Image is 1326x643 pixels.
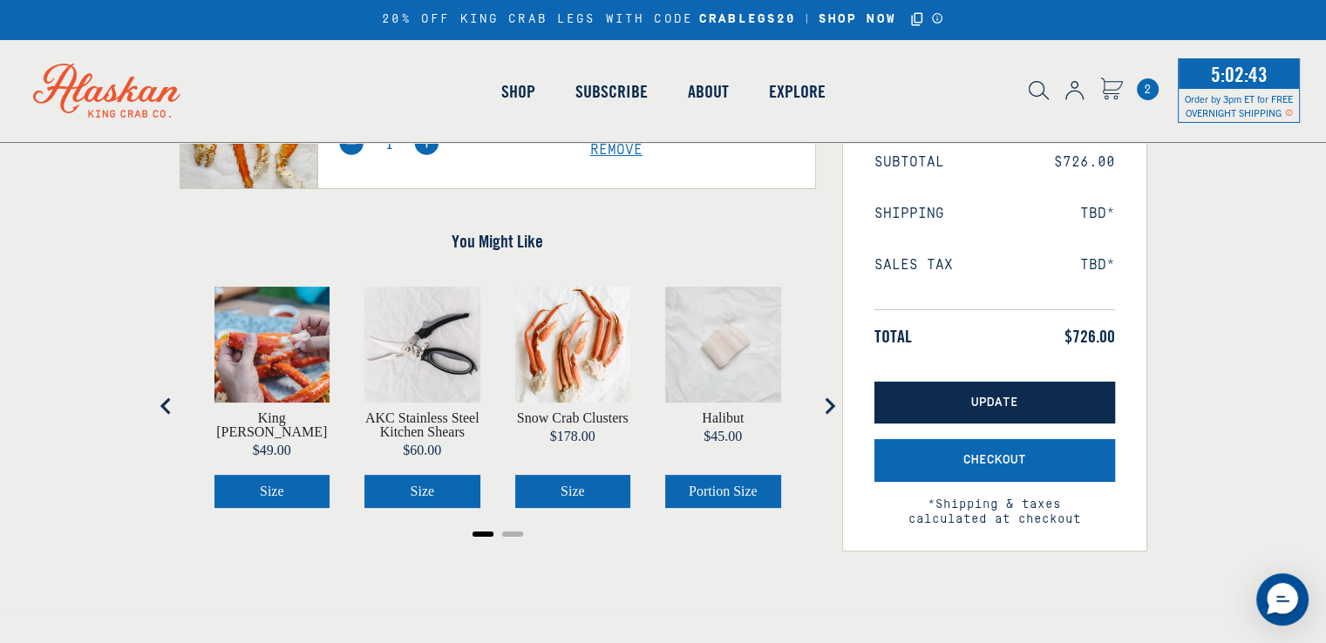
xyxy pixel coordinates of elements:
[665,475,781,508] button: Select Halibut portion size
[473,531,493,537] button: Go to page 1
[689,484,758,498] span: Portion Size
[339,131,364,155] img: minus
[253,443,291,457] span: $49.00
[749,42,846,141] a: Explore
[874,257,953,274] span: Sales Tax
[364,287,480,403] img: AKC Stainless Steel Kitchen Shears
[699,12,796,27] strong: CRABLEGS20
[561,484,585,498] span: Size
[971,396,1018,410] span: Update
[1064,326,1115,347] span: $726.00
[1029,81,1049,100] img: search
[214,411,330,439] a: View King Crab Knuckles
[874,154,944,171] span: Subtotal
[214,287,330,403] img: King Crab Knuckles
[702,411,744,425] a: View Halibut
[665,287,781,403] img: Halibut
[874,382,1115,424] button: Update
[260,484,284,498] span: Size
[812,389,847,423] button: Next slide
[410,484,434,498] span: Size
[149,389,184,423] button: Go to last slide
[364,411,480,439] a: View AKC Stainless Steel Kitchen Shears
[813,12,902,27] a: SHOP NOW
[668,42,749,141] a: About
[1285,106,1293,118] span: Shipping Notice Icon
[819,12,896,26] strong: SHOP NOW
[550,429,595,443] span: $178.00
[555,42,668,141] a: Subscribe
[963,453,1026,468] span: Checkout
[874,326,912,347] span: Total
[197,269,348,525] div: product
[1137,78,1159,100] span: 2
[590,142,815,159] a: Remove
[874,439,1115,482] button: Checkout
[1256,573,1309,626] div: Messenger Dummy Widget
[1054,154,1115,171] span: $726.00
[517,411,629,425] a: View Snow Crab Clusters
[704,429,742,443] span: $45.00
[498,269,649,525] div: product
[414,131,439,155] img: plus
[382,10,943,30] div: 20% OFF KING CRAB LEGS WITH CODE |
[648,269,799,525] div: product
[1185,92,1293,118] span: Order by 3pm ET for FREE OVERNIGHT SHIPPING
[515,287,631,403] img: Snow Crab Clusters
[347,269,498,525] div: product
[874,482,1115,527] span: *Shipping & taxes calculated at checkout
[1100,78,1123,103] a: Cart
[214,475,330,508] button: Select King Crab Knuckles size
[515,475,631,508] button: Select Snow Crab Clusters size
[364,475,480,508] button: Select AKC Stainless Steel Kitchen Shears size
[874,206,944,222] span: Shipping
[403,443,441,457] span: $60.00
[502,531,523,537] button: Go to page 2
[180,231,816,252] h4: You Might Like
[180,525,816,539] ul: Select a slide to show
[931,12,944,24] a: Announcement Bar Modal
[1207,57,1272,91] span: 5:02:43
[1065,81,1084,100] img: account
[9,39,205,142] img: Alaskan King Crab Co. logo
[1137,78,1159,100] a: Cart
[481,42,555,141] a: Shop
